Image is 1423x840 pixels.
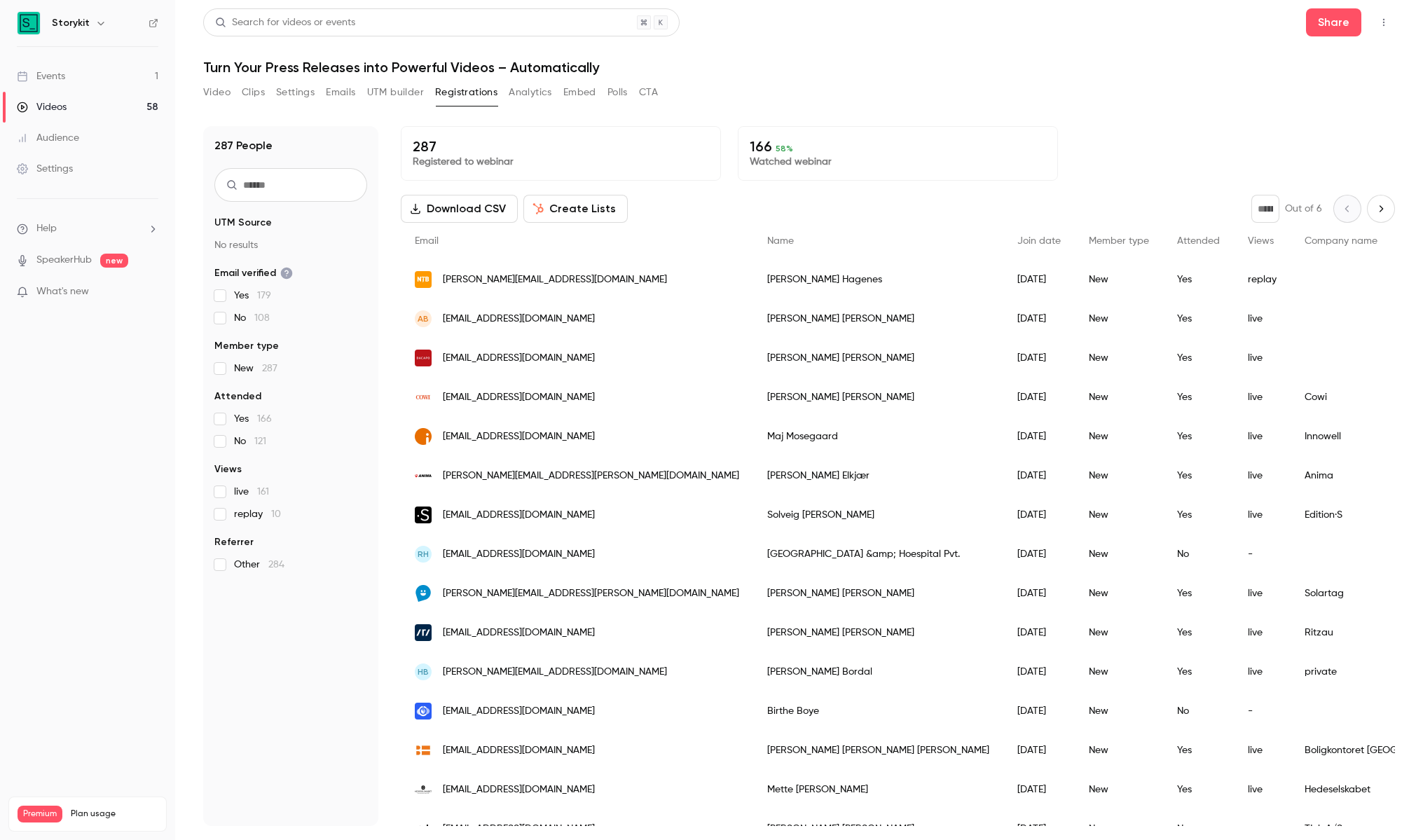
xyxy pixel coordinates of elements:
img: tjek.com [415,820,432,837]
p: Registered to webinar [413,155,709,169]
div: New [1075,299,1163,338]
div: [DATE] [1003,299,1075,338]
img: cowi.com [415,389,432,406]
img: hedeselskabet.dk [415,781,432,798]
span: UTM Source [214,216,272,230]
div: New [1075,456,1163,495]
span: No [234,434,266,448]
div: Solveig [PERSON_NAME] [753,495,1003,535]
div: [PERSON_NAME] [PERSON_NAME] [753,299,1003,338]
span: Views [1248,236,1274,246]
span: Premium [18,806,62,822]
span: [EMAIL_ADDRESS][DOMAIN_NAME] [443,390,595,405]
div: New [1075,417,1163,456]
div: New [1075,378,1163,417]
span: [PERSON_NAME][EMAIL_ADDRESS][PERSON_NAME][DOMAIN_NAME] [443,469,739,483]
img: hr-on.com [415,703,432,719]
span: HB [418,666,429,678]
span: Attended [214,390,261,404]
div: New [1075,495,1163,535]
div: [PERSON_NAME] Hagenes [753,260,1003,299]
button: Video [203,81,231,104]
div: Yes [1163,613,1234,652]
div: No [1163,691,1234,731]
span: new [100,254,128,268]
div: live [1234,613,1291,652]
iframe: Noticeable Trigger [142,286,158,298]
div: Yes [1163,338,1234,378]
button: Top Bar Actions [1373,11,1395,34]
span: 287 [262,364,277,373]
span: [PERSON_NAME][EMAIL_ADDRESS][DOMAIN_NAME] [443,273,667,287]
span: 108 [254,313,270,323]
img: anima.dk [415,467,432,484]
h1: Turn Your Press Releases into Powerful Videos – Automatically [203,59,1395,76]
span: [EMAIL_ADDRESS][DOMAIN_NAME] [443,822,595,836]
div: live [1234,652,1291,691]
span: Other [234,558,284,572]
li: help-dropdown-opener [17,221,158,236]
span: 161 [257,487,269,497]
div: Yes [1163,495,1234,535]
img: ntb.no [415,271,432,288]
div: live [1234,731,1291,770]
div: live [1234,299,1291,338]
a: SpeakerHub [36,253,92,268]
div: Yes [1163,731,1234,770]
span: New [234,362,277,376]
span: Company name [1305,236,1377,246]
div: - [1234,535,1291,574]
span: [EMAIL_ADDRESS][DOMAIN_NAME] [443,626,595,640]
div: Yes [1163,770,1234,809]
h6: Storykit [52,16,90,30]
button: Share [1306,8,1361,36]
div: Maj Mosegaard [753,417,1003,456]
button: Next page [1367,195,1395,223]
span: replay [234,507,281,521]
div: [DATE] [1003,338,1075,378]
span: [EMAIL_ADDRESS][DOMAIN_NAME] [443,783,595,797]
div: No [1163,535,1234,574]
div: New [1075,613,1163,652]
img: thomsen.dk [415,585,432,602]
div: New [1075,652,1163,691]
div: live [1234,338,1291,378]
span: [EMAIL_ADDRESS][DOMAIN_NAME] [443,547,595,562]
div: live [1234,495,1291,535]
img: bdk.dk [415,742,432,759]
span: Yes [234,412,272,426]
img: ritzau.dk [415,624,432,641]
div: live [1234,378,1291,417]
span: AB [418,312,429,325]
span: Email verified [214,266,293,280]
div: New [1075,691,1163,731]
div: [PERSON_NAME] Bordal [753,652,1003,691]
button: Settings [276,81,315,104]
span: [EMAIL_ADDRESS][DOMAIN_NAME] [443,429,595,444]
span: [PERSON_NAME][EMAIL_ADDRESS][PERSON_NAME][DOMAIN_NAME] [443,586,739,601]
span: What's new [36,284,89,299]
div: [DATE] [1003,652,1075,691]
span: [EMAIL_ADDRESS][DOMAIN_NAME] [443,351,595,366]
div: live [1234,417,1291,456]
button: Polls [607,81,628,104]
span: Yes [234,289,271,303]
span: live [234,485,269,499]
span: 179 [257,291,271,301]
div: [PERSON_NAME] [PERSON_NAME] [753,574,1003,613]
span: 58 % [776,144,793,153]
div: [DATE] [1003,691,1075,731]
button: Download CSV [401,195,518,223]
div: New [1075,338,1163,378]
div: Yes [1163,652,1234,691]
div: Search for videos or events [215,15,355,30]
p: 287 [413,138,709,155]
span: Member type [1089,236,1149,246]
button: Analytics [509,81,552,104]
div: [DATE] [1003,378,1075,417]
div: Settings [17,162,73,176]
div: New [1075,731,1163,770]
span: Join date [1017,236,1061,246]
div: [PERSON_NAME] [PERSON_NAME] [753,338,1003,378]
button: Embed [563,81,596,104]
